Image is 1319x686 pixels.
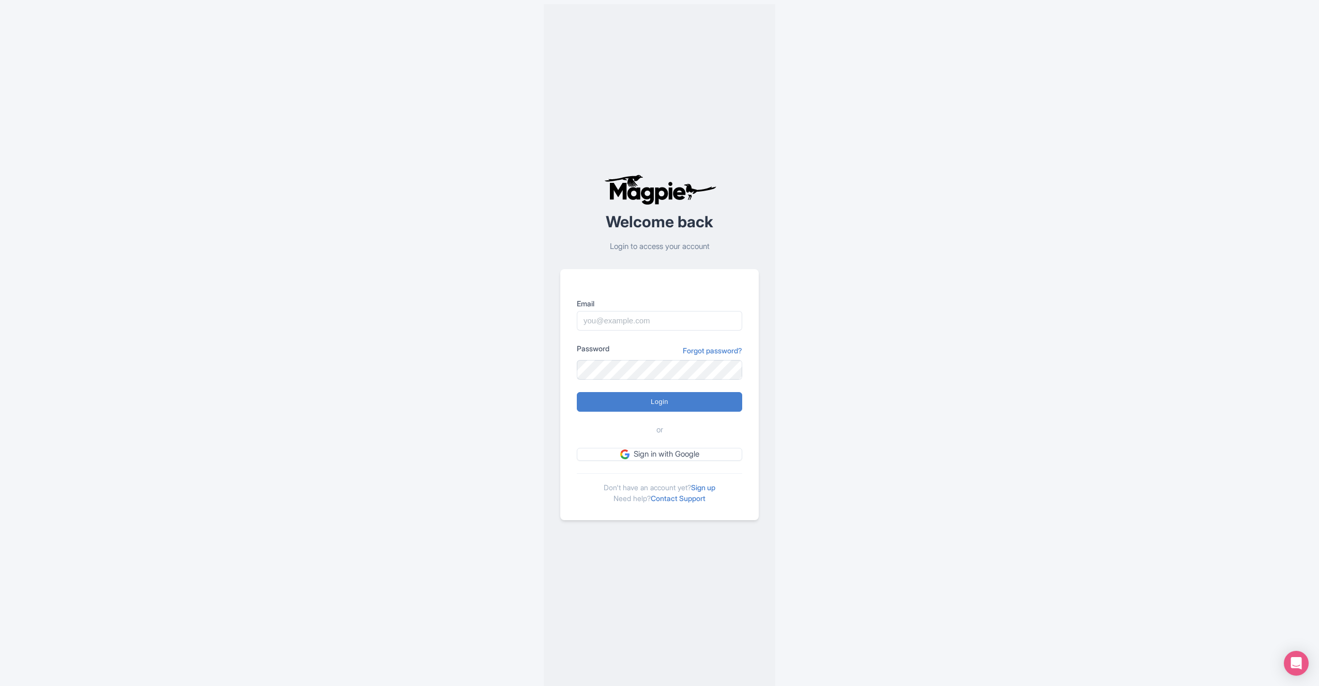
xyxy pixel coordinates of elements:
h2: Welcome back [560,213,759,230]
img: logo-ab69f6fb50320c5b225c76a69d11143b.png [602,174,718,205]
label: Password [577,343,609,354]
a: Sign up [691,483,715,492]
div: Open Intercom Messenger [1284,651,1309,676]
p: Login to access your account [560,241,759,253]
img: google.svg [620,449,630,459]
label: Email [577,298,742,309]
a: Sign in with Google [577,448,742,461]
a: Contact Support [651,494,705,503]
input: Login [577,392,742,412]
div: Don't have an account yet? Need help? [577,473,742,504]
span: or [656,424,663,436]
input: you@example.com [577,311,742,331]
a: Forgot password? [683,345,742,356]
